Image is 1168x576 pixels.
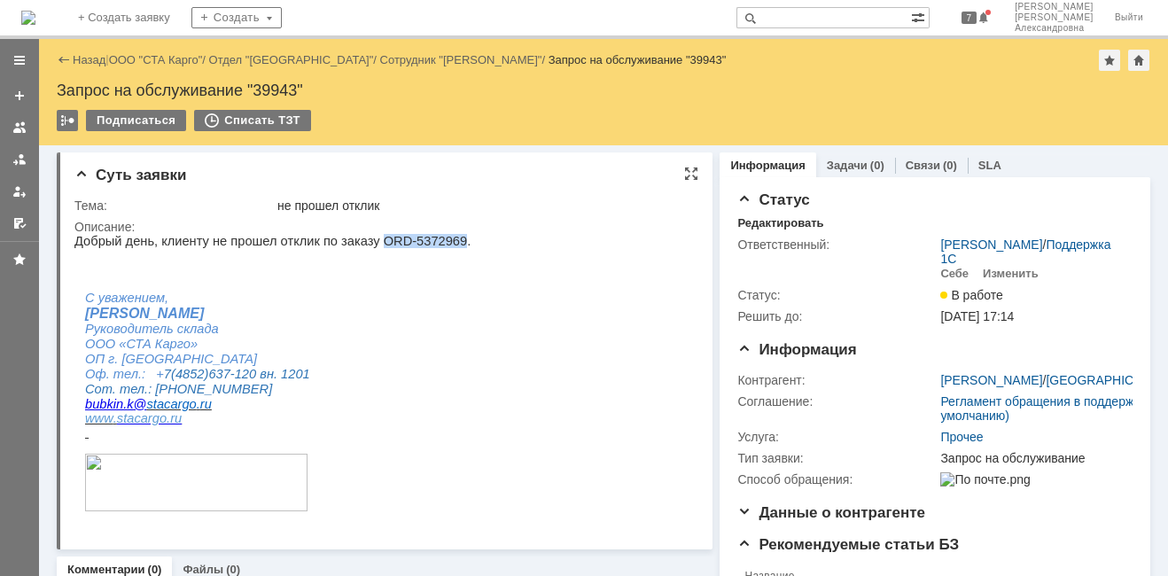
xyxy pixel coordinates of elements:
[122,163,126,177] span: .
[737,451,937,465] div: Тип заявки:
[21,11,35,25] a: Перейти на домашнюю страницу
[737,394,937,409] div: Соглашение:
[737,373,937,387] div: Контрагент:
[5,145,34,174] a: Заявки в моей ответственности
[105,52,108,66] div: |
[209,53,374,66] a: Отдел "[GEOGRAPHIC_DATA]"
[57,82,1150,99] div: Запрос на обслуживание "39943"
[67,563,145,576] a: Комментарии
[737,536,959,553] span: Рекомендуемые статьи БЗ
[39,177,107,191] span: .
[737,288,937,302] div: Статус:
[730,159,805,172] a: Информация
[11,220,233,277] img: download
[191,7,282,28] div: Создать
[21,11,35,25] img: logo
[74,220,692,234] div: Описание:
[827,159,868,172] a: Задачи
[737,472,937,486] div: Способ обращения:
[1015,23,1094,34] span: Александровна
[940,267,969,281] div: Себе
[90,133,236,147] span: 7(4852)637-120 вн. 1201
[74,198,274,213] div: Тема:
[11,57,94,71] span: С уважением,
[870,159,884,172] div: (0)
[737,504,925,521] span: Данные о контрагенте
[962,12,977,24] span: 7
[737,309,937,323] div: Решить до:
[43,177,92,191] span: stacargo
[737,430,937,444] div: Услуга:
[5,113,34,142] a: Заявки на командах
[943,159,957,172] div: (0)
[11,163,122,177] span: stacargo
[11,72,129,87] span: [PERSON_NAME]
[209,53,380,66] div: /
[940,237,1125,266] div: /
[49,163,52,177] span: .
[11,133,90,147] span: Оф. тел.: +
[11,148,198,162] span: Сот. тел.: [PHONE_NUMBER]
[126,163,137,177] span: ru
[940,472,1030,486] img: По почте.png
[11,88,144,102] span: Руководитель склада
[1015,12,1094,23] span: [PERSON_NAME]
[1128,50,1149,71] div: Сделать домашней страницей
[148,563,162,576] div: (0)
[549,53,727,66] div: Запрос на обслуживание "39943"
[73,53,105,66] a: Назад
[183,563,223,576] a: Файлы
[940,430,983,444] a: Прочее
[43,177,107,191] a: stacargo.ru
[1015,2,1094,12] span: [PERSON_NAME]
[906,159,940,172] a: Связи
[978,159,1001,172] a: SLA
[11,177,39,191] span: www
[109,53,209,66] div: /
[737,341,856,358] span: Информация
[11,103,123,117] span: ООО «СТА Карго»
[277,198,689,213] div: не прошел отклик
[59,163,73,177] span: @
[92,177,96,191] span: .
[940,237,1042,252] a: [PERSON_NAME]
[940,373,1042,387] a: [PERSON_NAME]
[11,118,183,132] span: ОП г. [GEOGRAPHIC_DATA]
[983,267,1039,281] div: Изменить
[96,177,107,191] span: ru
[737,216,823,230] div: Редактировать
[940,237,1110,266] a: Поддержка 1С
[226,563,240,576] div: (0)
[940,288,1002,302] span: В работе
[911,8,929,25] span: Расширенный поиск
[1099,50,1120,71] div: Добавить в избранное
[5,209,34,237] a: Мои согласования
[5,177,34,206] a: Мои заявки
[737,237,937,252] div: Ответственный:
[11,163,73,177] a: bubkin.k@
[380,53,542,66] a: Сотрудник "[PERSON_NAME]"
[74,167,186,183] span: Суть заявки
[940,309,1014,323] span: [DATE] 17:14
[109,53,203,66] a: ООО "СТА Карго"
[684,167,698,181] div: На всю страницу
[5,82,34,110] a: Создать заявку
[940,394,1166,423] a: Регламент обращения в поддержку (по умолчанию)
[57,110,78,131] div: Работа с массовостью
[380,53,549,66] div: /
[737,191,809,208] span: Статус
